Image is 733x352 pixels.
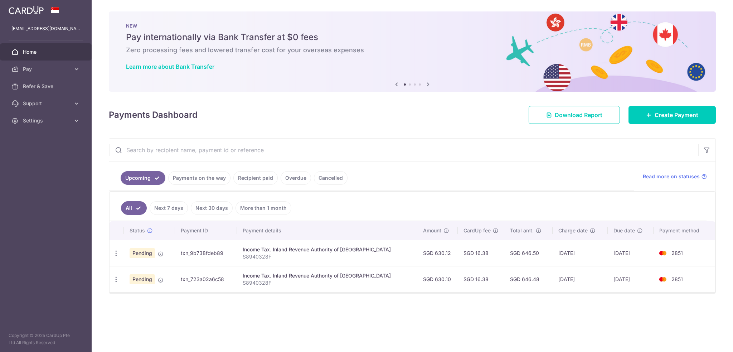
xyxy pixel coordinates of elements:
[671,276,683,282] span: 2851
[654,221,715,240] th: Payment method
[504,240,553,266] td: SGD 646.50
[529,106,620,124] a: Download Report
[126,23,699,29] p: NEW
[608,240,654,266] td: [DATE]
[109,139,698,161] input: Search by recipient name, payment id or reference
[109,109,198,121] h4: Payments Dashboard
[11,25,80,32] p: [EMAIL_ADDRESS][DOMAIN_NAME]
[175,240,237,266] td: txn_9b738fdeb89
[130,227,145,234] span: Status
[458,266,504,292] td: SGD 16.38
[23,117,70,124] span: Settings
[243,272,412,279] div: Income Tax. Inland Revenue Authority of [GEOGRAPHIC_DATA]
[236,201,291,215] a: More than 1 month
[558,227,588,234] span: Charge date
[555,111,602,119] span: Download Report
[417,266,458,292] td: SGD 630.10
[150,201,188,215] a: Next 7 days
[191,201,233,215] a: Next 30 days
[233,171,278,185] a: Recipient paid
[237,221,417,240] th: Payment details
[687,331,726,348] iframe: Opens a widget where you can find more information
[643,173,700,180] span: Read more on statuses
[130,274,155,284] span: Pending
[613,227,635,234] span: Due date
[23,48,70,56] span: Home
[126,63,214,70] a: Learn more about Bank Transfer
[130,248,155,258] span: Pending
[458,240,504,266] td: SGD 16.38
[656,249,670,257] img: Bank Card
[243,246,412,253] div: Income Tax. Inland Revenue Authority of [GEOGRAPHIC_DATA]
[510,227,534,234] span: Total amt.
[553,240,608,266] td: [DATE]
[553,266,608,292] td: [DATE]
[655,111,698,119] span: Create Payment
[671,250,683,256] span: 2851
[175,221,237,240] th: Payment ID
[23,83,70,90] span: Refer & Save
[175,266,237,292] td: txn_723a02a6c58
[608,266,654,292] td: [DATE]
[423,227,441,234] span: Amount
[126,46,699,54] h6: Zero processing fees and lowered transfer cost for your overseas expenses
[628,106,716,124] a: Create Payment
[121,171,165,185] a: Upcoming
[23,66,70,73] span: Pay
[109,11,716,92] img: Bank transfer banner
[463,227,491,234] span: CardUp fee
[243,253,412,260] p: S8940328F
[281,171,311,185] a: Overdue
[656,275,670,284] img: Bank Card
[126,32,699,43] h5: Pay internationally via Bank Transfer at $0 fees
[314,171,348,185] a: Cancelled
[643,173,707,180] a: Read more on statuses
[504,266,553,292] td: SGD 646.48
[121,201,147,215] a: All
[23,100,70,107] span: Support
[243,279,412,286] p: S8940328F
[417,240,458,266] td: SGD 630.12
[9,6,44,14] img: CardUp
[168,171,230,185] a: Payments on the way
